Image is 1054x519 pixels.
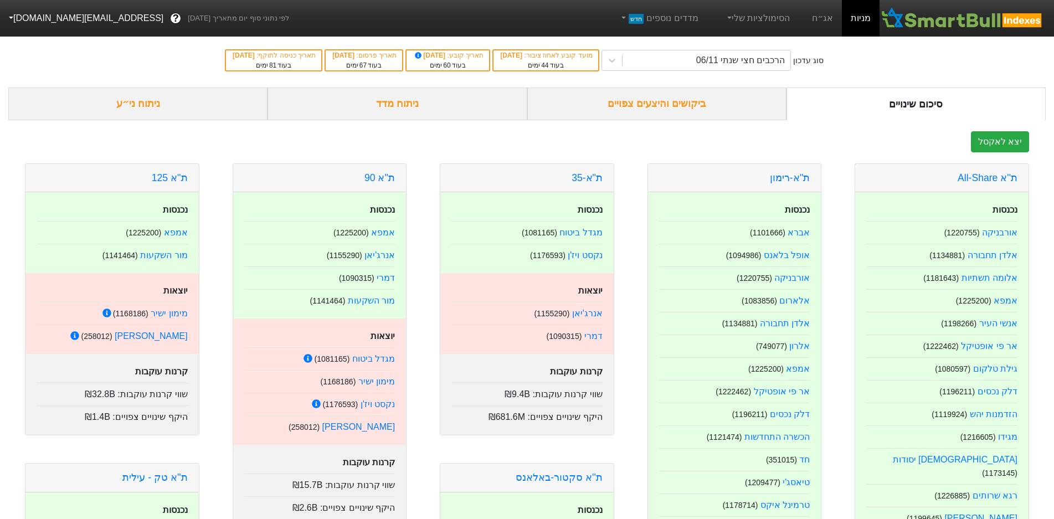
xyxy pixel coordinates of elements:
a: הסימולציות שלי [721,7,795,29]
a: מור השקעות [348,296,395,305]
a: אמפא [786,364,810,373]
small: ( 1168186 ) [113,309,148,318]
div: סיכום שינויים [786,88,1046,120]
span: 44 [541,61,548,69]
div: ניתוח מדד [268,88,527,120]
a: [PERSON_NAME] [115,331,188,341]
a: הכשרה התחדשות [744,432,810,441]
small: ( 1220755 ) [737,274,772,282]
strong: נכנסות [163,505,188,515]
div: שווי קרנות עוקבות : [451,383,603,401]
small: ( 1173145 ) [982,469,1017,477]
a: ת''א All-Share [958,172,1017,183]
small: ( 749077 ) [756,342,787,351]
small: ( 1141464 ) [310,296,345,305]
div: מועד קובע לאחוז ציבור : [499,50,592,60]
a: חד [799,455,810,464]
small: ( 1222462 ) [923,342,959,351]
a: רגא שרותים [973,491,1017,500]
strong: יוצאות [578,286,603,295]
small: ( 258012 ) [289,423,320,431]
strong: יוצאות [371,331,395,341]
small: ( 1155290 ) [327,251,362,260]
div: היקף שינויים צפויים : [244,496,395,515]
span: [DATE] [413,52,448,59]
small: ( 1168186 ) [320,377,356,386]
a: נקסט ויז'ן [361,399,395,409]
a: ת''א-רימון [770,172,810,183]
a: מגדל ביטוח [352,354,395,363]
small: ( 1134881 ) [722,319,758,328]
strong: קרנות עוקבות [550,367,602,376]
small: ( 1134881 ) [929,251,965,260]
span: ₪1.4B [85,412,110,422]
a: מימון ישיר [358,377,395,386]
a: אמפא [164,228,188,237]
small: ( 1083856 ) [742,296,777,305]
small: ( 1225200 ) [126,228,161,237]
a: אברא [788,228,810,237]
div: בעוד ימים [412,60,484,70]
small: ( 1178714 ) [723,501,758,510]
div: שווי קרנות עוקבות : [37,383,188,401]
small: ( 1181643 ) [923,274,959,282]
a: אר פי אופטיקל [961,341,1017,351]
a: הזדמנות יהש [970,409,1017,419]
a: דלק נכסים [978,387,1017,396]
strong: קרנות עוקבות [135,367,187,376]
span: 81 [269,61,276,69]
a: ת"א-35 [572,172,603,183]
a: ת''א 90 [364,172,395,183]
a: אלומה תשתיות [962,273,1017,282]
span: ₪9.4B [505,389,530,399]
div: בעוד ימים [232,60,316,70]
small: ( 1176593 ) [322,400,358,409]
a: מור השקעות [140,250,187,260]
div: תאריך כניסה לתוקף : [232,50,316,60]
small: ( 258012 ) [81,332,112,341]
a: אורבניקה [774,273,810,282]
a: אלארום [779,296,810,305]
small: ( 1225200 ) [748,364,784,373]
div: היקף שינויים צפויים : [37,405,188,424]
small: ( 1101666 ) [750,228,785,237]
span: [DATE] [332,52,356,59]
small: ( 1080597 ) [935,364,970,373]
a: מדדים נוספיםחדש [615,7,703,29]
a: אמפא [994,296,1017,305]
a: אלדן תחבורה [760,318,810,328]
small: ( 1196211 ) [732,410,768,419]
a: דלק נכסים [770,409,810,419]
small: ( 1222462 ) [716,387,751,396]
span: [DATE] [233,52,256,59]
small: ( 1081165 ) [314,354,349,363]
span: ₪2.6B [292,503,318,512]
div: סוג עדכון [793,55,824,66]
a: אורבניקה [982,228,1017,237]
small: ( 1119924 ) [932,410,967,419]
a: ת''א 125 [152,172,188,183]
a: [DEMOGRAPHIC_DATA] יסודות [893,455,1017,464]
span: ? [173,11,179,26]
small: ( 1081165 ) [522,228,557,237]
div: היקף שינויים צפויים : [451,405,603,424]
div: הרכבים חצי שנתי 06/11 [696,54,785,67]
div: ניתוח ני״ע [8,88,268,120]
strong: נכנסות [370,205,395,214]
small: ( 1220755 ) [944,228,980,237]
small: ( 1090315 ) [547,332,582,341]
a: ת''א טק - עילית [122,472,187,483]
small: ( 1155290 ) [534,309,569,318]
a: אופל בלאנס [764,250,810,260]
a: דמרי [377,273,395,282]
small: ( 1225200 ) [333,228,369,237]
span: ₪15.7B [292,480,323,490]
small: ( 1176593 ) [530,251,565,260]
small: ( 1094986 ) [726,251,762,260]
a: אנרג'יאן [364,250,395,260]
small: ( 1198266 ) [941,319,976,328]
a: מגדל ביטוח [559,228,602,237]
a: אר פי אופטיקל [754,387,810,396]
a: טרמינל איקס [760,500,810,510]
a: אנשי העיר [979,318,1017,328]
